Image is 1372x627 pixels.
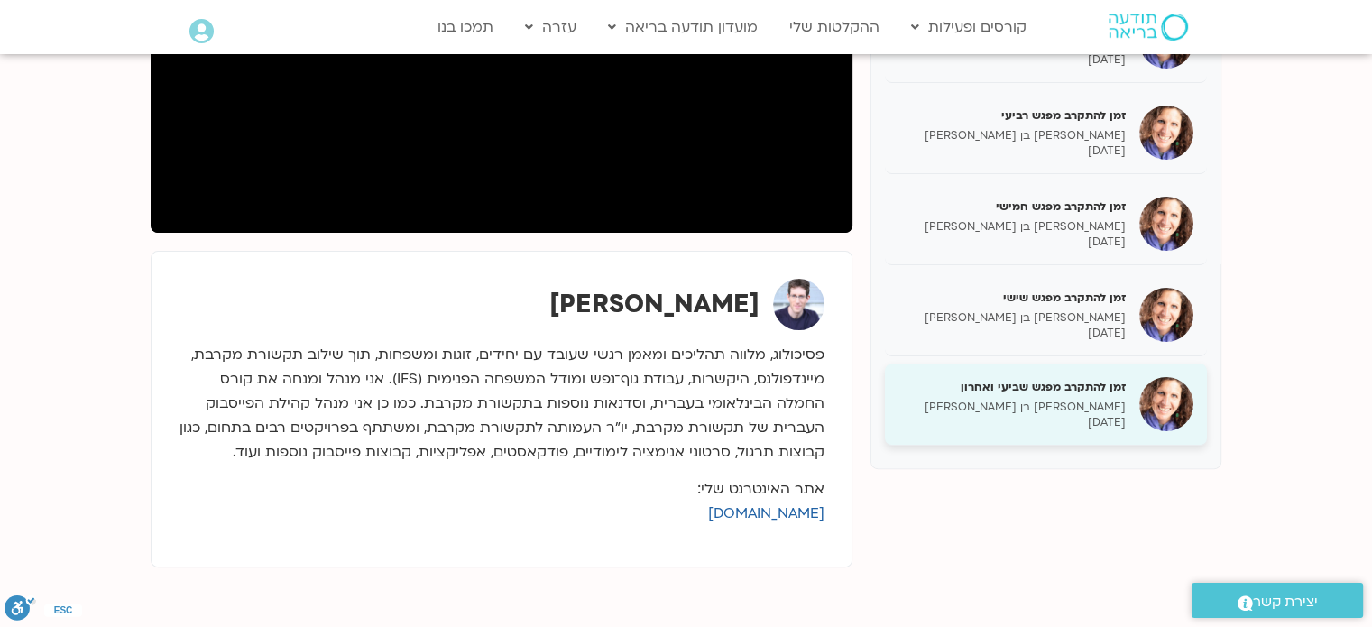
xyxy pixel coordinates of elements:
p: [DATE] [898,235,1126,250]
h5: זמן להתקרב מפגש שביעי ואחרון [898,379,1126,395]
h5: זמן להתקרב מפגש רביעי [898,107,1126,124]
h5: זמן להתקרב מפגש חמישי [898,198,1126,215]
a: [DOMAIN_NAME] [708,503,824,523]
p: [DATE] [898,326,1126,341]
p: [PERSON_NAME] בן [PERSON_NAME] [898,400,1126,415]
p: [PERSON_NAME] בן [PERSON_NAME] [898,310,1126,326]
img: תודעה בריאה [1109,14,1188,41]
strong: [PERSON_NAME] [549,287,760,321]
img: זמן להתקרב מפגש רביעי [1139,106,1193,160]
img: זמן להתקרב מפגש שישי [1139,288,1193,342]
h5: זמן להתקרב מפגש שישי [898,290,1126,306]
p: פסיכולוג, מלווה תהליכים ומאמן רגשי שעובד עם יחידים, זוגות ומשפחות, תוך שילוב תקשורת מקרבת, מיינדפ... [179,343,824,465]
a: עזרה [516,10,585,44]
p: [DATE] [898,415,1126,430]
img: זמן להתקרב מפגש חמישי [1139,197,1193,251]
a: תמכו בנו [428,10,502,44]
a: ההקלטות שלי [780,10,889,44]
p: [PERSON_NAME] בן [PERSON_NAME] [898,219,1126,235]
p: [DATE] [898,143,1126,159]
span: יצירת קשר [1253,590,1318,614]
a: מועדון תודעה בריאה [599,10,767,44]
p: [PERSON_NAME] בן [PERSON_NAME] [898,128,1126,143]
img: זמן להתקרב מפגש שביעי ואחרון [1139,377,1193,431]
a: קורסים ופעילות [902,10,1036,44]
p: אתר האינטרנט שלי: [179,477,824,526]
a: יצירת קשר [1192,583,1363,618]
p: [DATE] [898,52,1126,68]
img: ערן טייכר [773,279,824,330]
